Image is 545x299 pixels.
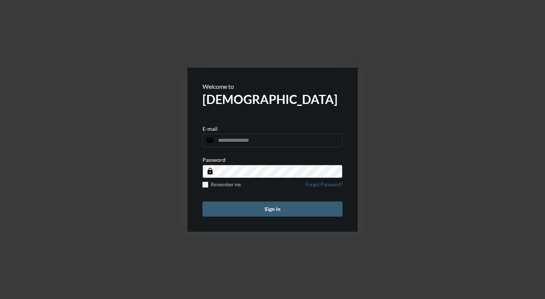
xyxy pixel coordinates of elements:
[202,125,218,132] p: E-mail
[202,83,343,90] p: Welcome to
[202,156,226,163] p: Password
[306,182,343,192] a: Forgot Password?
[202,182,241,187] label: Remember me
[202,201,343,217] button: Sign in
[202,92,343,107] h2: [DEMOGRAPHIC_DATA]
